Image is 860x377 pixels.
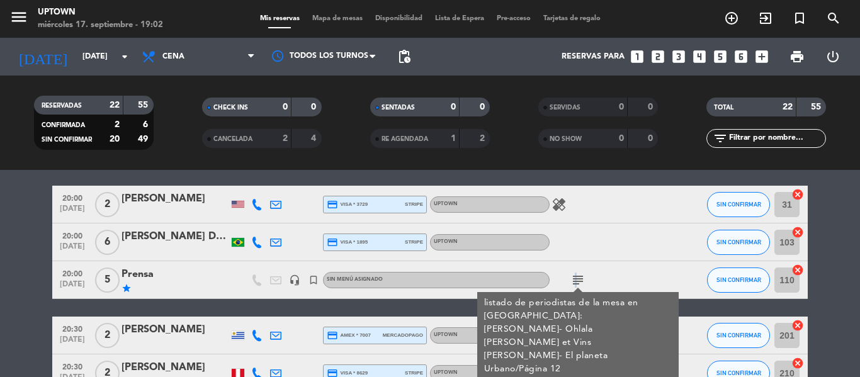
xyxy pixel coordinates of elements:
strong: 0 [283,103,288,111]
span: mercadopago [383,331,423,339]
strong: 22 [783,103,793,111]
strong: 20 [110,135,120,143]
i: credit_card [327,199,338,210]
i: power_settings_new [825,49,840,64]
strong: 4 [311,134,319,143]
strong: 55 [138,101,150,110]
div: [PERSON_NAME] DA [PERSON_NAME] [122,228,229,245]
div: Prensa [122,266,229,283]
span: SIN CONFIRMAR [42,137,92,143]
span: amex * 7007 [327,330,371,341]
strong: 55 [811,103,823,111]
strong: 0 [451,103,456,111]
span: SIN CONFIRMAR [716,369,761,376]
strong: 2 [115,120,120,129]
div: miércoles 17. septiembre - 19:02 [38,19,163,31]
i: looks_one [629,48,645,65]
span: Reservas para [562,52,625,61]
div: [PERSON_NAME] [122,191,229,207]
span: Sin menú asignado [327,277,383,282]
span: stripe [405,238,423,246]
span: SIN CONFIRMAR [716,332,761,339]
span: SIN CONFIRMAR [716,239,761,245]
span: SIN CONFIRMAR [716,201,761,208]
span: stripe [405,200,423,208]
strong: 0 [648,103,655,111]
span: CHECK INS [213,104,248,111]
span: SERVIDAS [550,104,580,111]
i: [DATE] [9,43,76,70]
span: print [789,49,805,64]
span: NO SHOW [550,136,582,142]
span: UPTOWN [434,201,458,206]
i: arrow_drop_down [117,49,132,64]
span: Pre-acceso [490,15,537,22]
div: [PERSON_NAME] [122,359,229,376]
strong: 6 [143,120,150,129]
strong: 0 [619,103,624,111]
span: Mapa de mesas [306,15,369,22]
i: subject [570,273,586,288]
span: [DATE] [57,205,88,219]
div: LOG OUT [815,38,851,76]
span: SIN CONFIRMAR [716,276,761,283]
button: SIN CONFIRMAR [707,267,770,293]
i: looks_3 [670,48,687,65]
strong: 0 [648,134,655,143]
button: menu [9,8,28,31]
i: search [826,11,841,26]
button: SIN CONFIRMAR [707,323,770,348]
strong: 0 [619,134,624,143]
span: Tarjetas de regalo [537,15,607,22]
span: UPTOWN [434,239,458,244]
span: 20:30 [57,321,88,335]
span: [DATE] [57,280,88,295]
div: Uptown [38,6,163,19]
span: 20:00 [57,228,88,242]
i: credit_card [327,237,338,248]
span: Disponibilidad [369,15,429,22]
span: 20:00 [57,190,88,205]
i: turned_in_not [308,274,319,286]
span: pending_actions [397,49,412,64]
strong: 22 [110,101,120,110]
span: TOTAL [714,104,733,111]
span: RESERVADAS [42,103,82,109]
button: SIN CONFIRMAR [707,230,770,255]
span: 20:30 [57,359,88,373]
span: visa * 3729 [327,199,368,210]
span: stripe [405,369,423,377]
span: UPTOWN [434,370,458,375]
strong: 49 [138,135,150,143]
span: 6 [95,230,120,255]
i: add_box [754,48,770,65]
span: SENTADAS [382,104,415,111]
input: Filtrar por nombre... [728,132,825,145]
i: cancel [791,319,804,332]
span: Lista de Espera [429,15,490,22]
i: healing [552,197,567,212]
div: [PERSON_NAME] [122,322,229,338]
i: looks_two [650,48,666,65]
i: menu [9,8,28,26]
i: cancel [791,357,804,369]
i: cancel [791,188,804,201]
i: cancel [791,226,804,239]
span: 5 [95,267,120,293]
strong: 2 [480,134,487,143]
i: filter_list [713,131,728,146]
span: CONFIRMADA [42,122,85,128]
span: CANCELADA [213,136,252,142]
i: turned_in_not [792,11,807,26]
i: looks_4 [691,48,708,65]
i: star [122,283,132,293]
i: exit_to_app [758,11,773,26]
span: 2 [95,323,120,348]
strong: 1 [451,134,456,143]
span: UPTOWN [434,332,458,337]
span: Cena [162,52,184,61]
i: headset_mic [289,274,300,286]
i: looks_6 [733,48,749,65]
span: visa * 1895 [327,237,368,248]
span: [DATE] [57,335,88,350]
